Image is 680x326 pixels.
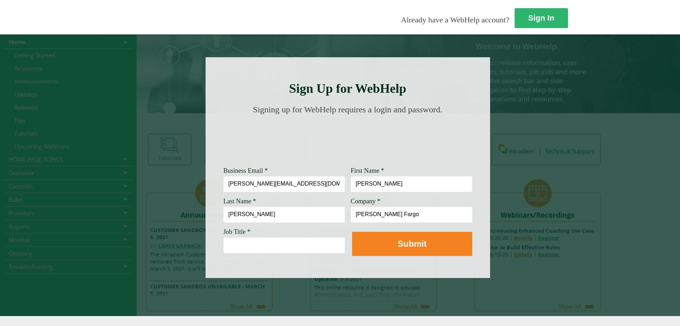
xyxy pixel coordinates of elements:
[401,15,509,24] span: Already have a WebHelp account?
[351,198,381,205] span: Company *
[515,8,568,28] a: Sign In
[223,228,250,235] span: Job Title *
[289,81,407,96] strong: Sign Up for WebHelp
[528,14,554,22] strong: Sign In
[398,239,426,248] strong: Submit
[351,167,384,174] span: First Name *
[223,167,268,174] span: Business Email *
[253,105,442,114] span: Signing up for WebHelp requires a login and password.
[352,232,472,256] button: Submit
[223,198,256,205] span: Last Name *
[228,122,468,157] img: Need Credentials? Sign up below. Have Credentials? Use the sign-in button.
